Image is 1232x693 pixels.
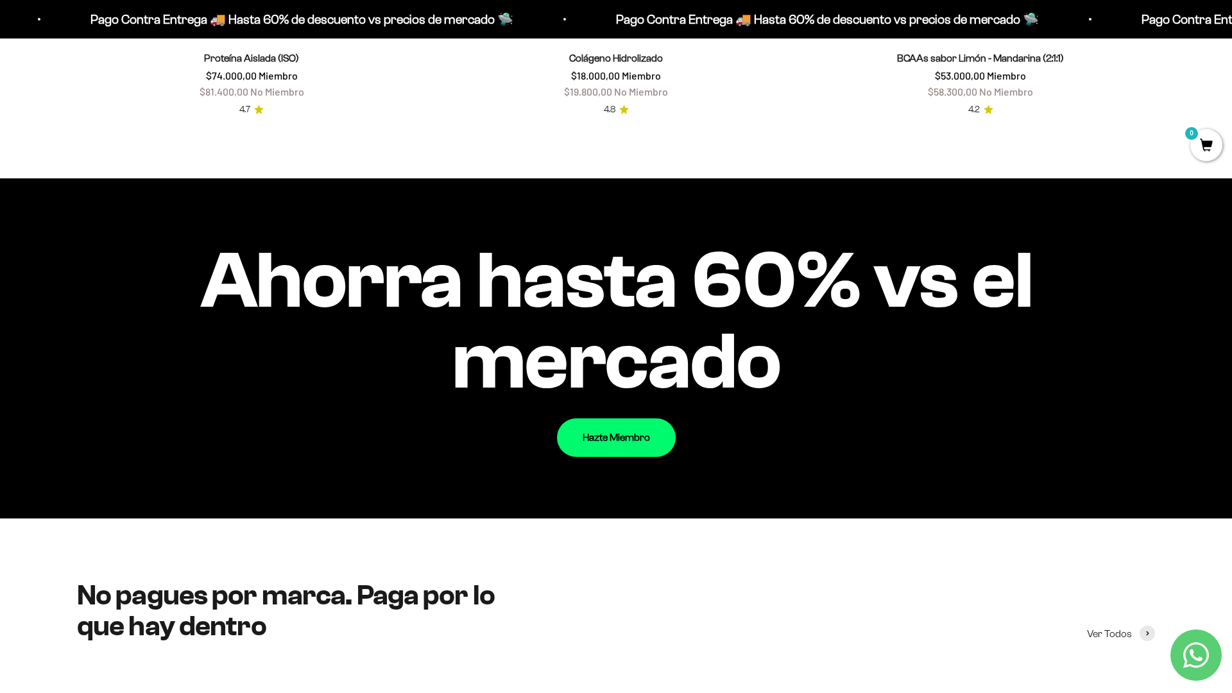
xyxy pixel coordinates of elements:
[1190,139,1222,153] a: 0
[1087,626,1155,642] a: Ver Todos
[557,418,676,457] a: Hazte Miembro
[571,69,620,81] span: $18.000,00
[1184,126,1199,141] mark: 0
[614,85,668,98] span: No Miembro
[968,103,980,117] span: 4.2
[564,85,612,98] span: $19.800,00
[239,103,264,117] a: 4.74.7 de 5.0 estrellas
[897,53,1064,64] a: BCAAs sabor Limón - Mandarina (2:1:1)
[259,69,298,81] span: Miembro
[622,69,661,81] span: Miembro
[987,69,1026,81] span: Miembro
[77,240,1155,402] impact-text: Ahorra hasta 60% vs el mercado
[604,103,615,117] span: 4.8
[206,69,257,81] span: $74.000,00
[77,579,495,642] split-lines: No pagues por marca. Paga por lo que hay dentro
[239,103,250,117] span: 4.7
[250,85,304,98] span: No Miembro
[935,69,985,81] span: $53.000,00
[604,103,629,117] a: 4.84.8 de 5.0 estrellas
[968,103,993,117] a: 4.24.2 de 5.0 estrellas
[89,9,512,30] p: Pago Contra Entrega 🚚 Hasta 60% de descuento vs precios de mercado 🛸
[928,85,977,98] span: $58.300,00
[1087,626,1132,642] span: Ver Todos
[204,53,299,64] a: Proteína Aislada (ISO)
[569,53,663,64] a: Colágeno Hidrolizado
[615,9,1038,30] p: Pago Contra Entrega 🚚 Hasta 60% de descuento vs precios de mercado 🛸
[979,85,1033,98] span: No Miembro
[200,85,248,98] span: $81.400,00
